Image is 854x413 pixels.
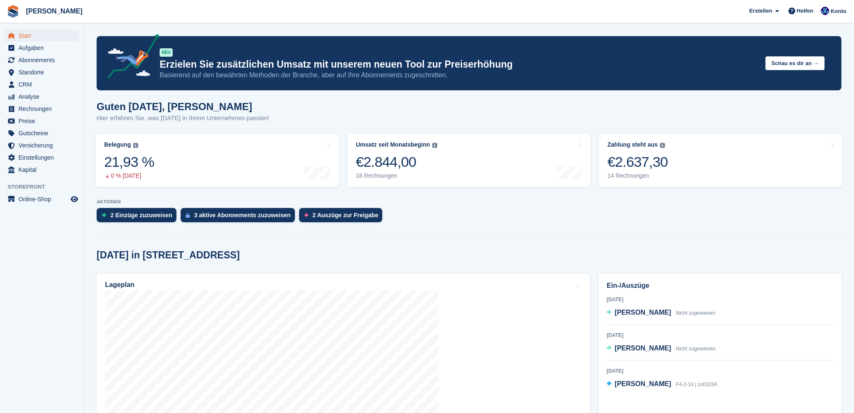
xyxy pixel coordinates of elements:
span: Aufgaben [18,42,69,54]
span: Helfen [797,7,814,15]
div: Zahlung steht aus [607,141,658,148]
span: Rechnungen [18,103,69,115]
a: menu [4,79,79,90]
h2: [DATE] in [STREET_ADDRESS] [97,250,240,261]
div: 18 Rechnungen [356,172,437,179]
div: 21,93 % [104,153,154,171]
div: Umsatz seit Monatsbeginn [356,141,430,148]
a: menu [4,139,79,151]
img: icon-info-grey-7440780725fd019a000dd9b08b2336e03edf1995a4989e88bcd33f0948082b44.svg [133,143,138,148]
div: NEU [160,48,173,57]
span: F4-2-10 | co01034 [676,381,717,387]
img: move_ins_to_allocate_icon-fdf77a2bb77ea45bf5b3d319d69a93e2d87916cf1d5bf7949dd705db3b84f3ca.svg [102,213,106,218]
div: 2 Einzüge zuzuweisen [110,212,172,218]
span: Online-Shop [18,193,69,205]
button: Schau es dir an → [765,56,825,70]
img: active_subscription_to_allocate_icon-d502201f5373d7db506a760aba3b589e785aa758c864c3986d89f69b8ff3... [186,213,190,218]
a: Zahlung steht aus €2.637,30 14 Rechnungen [599,134,842,187]
a: menu [4,30,79,42]
a: menu [4,66,79,78]
a: 3 aktive Abonnements zuzuweisen [181,208,299,226]
h1: Guten [DATE], [PERSON_NAME] [97,101,269,112]
a: [PERSON_NAME] Nicht zugewiesen [607,308,715,318]
div: 2 Auszüge zur Freigabe [313,212,378,218]
div: 3 aktive Abonnements zuzuweisen [194,212,291,218]
span: [PERSON_NAME] [615,380,671,387]
a: menu [4,54,79,66]
a: menu [4,42,79,54]
a: menu [4,103,79,115]
a: menu [4,127,79,139]
span: Gutscheine [18,127,69,139]
span: Konto [830,7,846,16]
div: [DATE] [607,331,833,339]
span: [PERSON_NAME] [615,309,671,316]
img: stora-icon-8386f47178a22dfd0bd8f6a31ec36ba5ce8667c1dd55bd0f319d3a0aa187defe.svg [7,5,19,18]
img: Thomas Lerch [821,7,829,15]
img: icon-info-grey-7440780725fd019a000dd9b08b2336e03edf1995a4989e88bcd33f0948082b44.svg [432,143,437,148]
span: Versicherung [18,139,69,151]
span: Abonnements [18,54,69,66]
a: Belegung 21,93 % 0 % [DATE] [96,134,339,187]
div: Belegung [104,141,131,148]
a: menu [4,91,79,103]
span: Erstellen [749,7,772,15]
div: €2.637,30 [607,153,668,171]
span: Nicht zugewiesen [676,310,715,316]
p: AKTIONEN [97,199,841,205]
span: Standorte [18,66,69,78]
a: menu [4,152,79,163]
a: Speisekarte [4,193,79,205]
span: [PERSON_NAME] [615,345,671,352]
p: Erzielen Sie zusätzlichen Umsatz mit unserem neuen Tool zur Preiserhöhung [160,58,759,71]
img: icon-info-grey-7440780725fd019a000dd9b08b2336e03edf1995a4989e88bcd33f0948082b44.svg [660,143,665,148]
a: [PERSON_NAME] F4-2-10 | co01034 [607,379,717,390]
div: [DATE] [607,367,833,375]
span: Einstellungen [18,152,69,163]
span: Analyse [18,91,69,103]
span: CRM [18,79,69,90]
span: Nicht zugewiesen [676,346,715,352]
span: Preise [18,115,69,127]
a: [PERSON_NAME] [23,4,86,18]
img: price-adjustments-announcement-icon-8257ccfd72463d97f412b2fc003d46551f7dbcb40ab6d574587a9cd5c0d94... [100,34,159,82]
div: 14 Rechnungen [607,172,668,179]
div: €2.844,00 [356,153,437,171]
a: 2 Auszüge zur Freigabe [299,208,387,226]
div: 0 % [DATE] [104,172,154,179]
a: 2 Einzüge zuzuweisen [97,208,181,226]
h2: Lageplan [105,281,134,289]
h2: Ein-/Auszüge [607,281,833,291]
img: move_outs_to_deallocate_icon-f764333ba52eb49d3ac5e1228854f67142a1ed5810a6f6cc68b1a99e826820c5.svg [304,213,308,218]
div: [DATE] [607,296,833,303]
a: menu [4,115,79,127]
p: Hier erfahren Sie, was [DATE] in Ihrem Unternehmen passiert [97,113,269,123]
a: [PERSON_NAME] Nicht zugewiesen [607,343,715,354]
span: Kapital [18,164,69,176]
p: Basierend auf den bewährten Methoden der Branche, aber auf Ihre Abonnements zugeschnitten. [160,71,759,80]
a: Umsatz seit Monatsbeginn €2.844,00 18 Rechnungen [347,134,591,187]
span: Start [18,30,69,42]
a: Vorschau-Shop [69,194,79,204]
a: menu [4,164,79,176]
span: Storefront [8,183,84,191]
